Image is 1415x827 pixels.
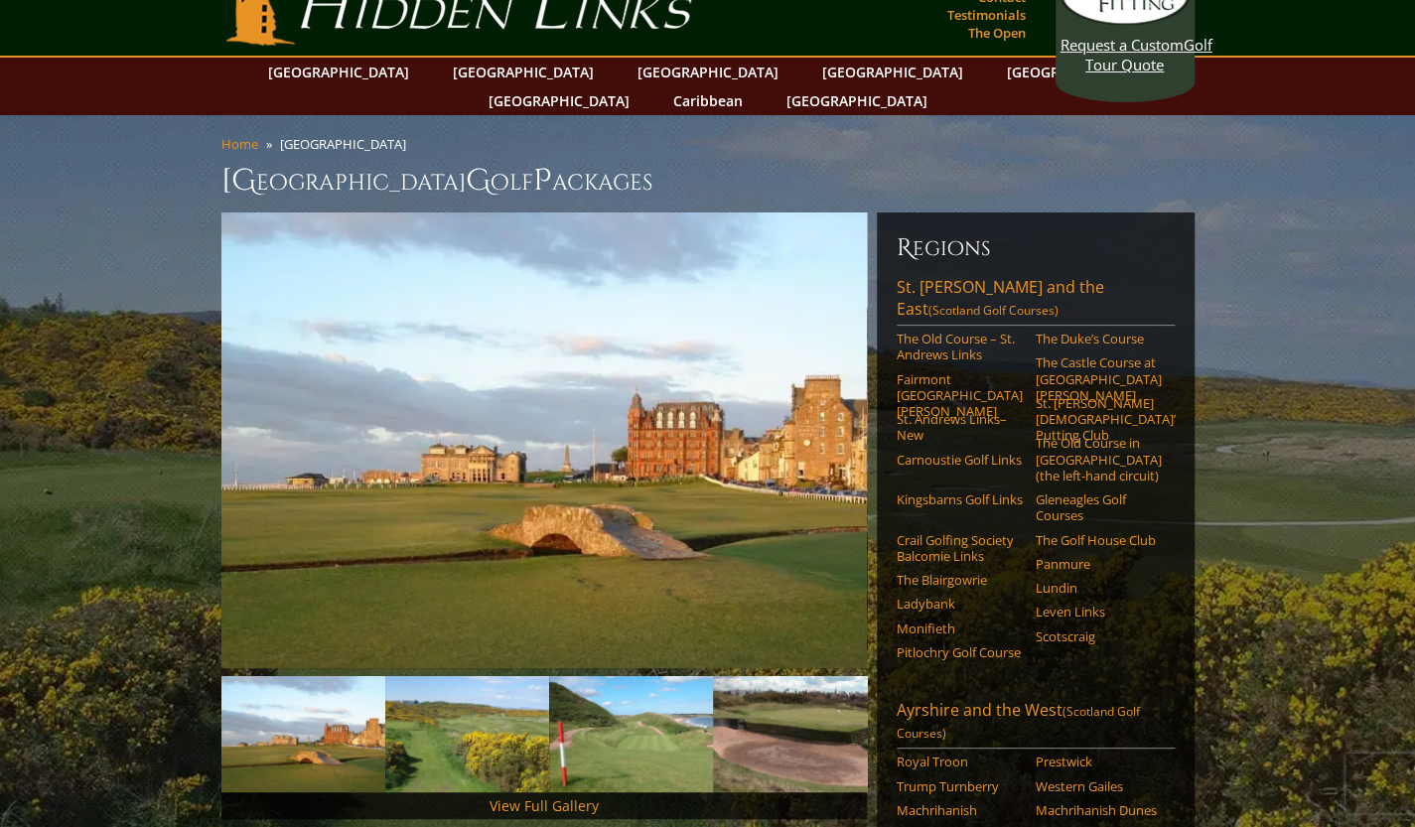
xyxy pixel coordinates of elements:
a: Fairmont [GEOGRAPHIC_DATA][PERSON_NAME] [897,371,1023,420]
span: (Scotland Golf Courses) [897,703,1140,742]
span: P [533,161,552,201]
h6: Regions [897,232,1175,264]
a: The Golf House Club [1036,532,1162,548]
a: [GEOGRAPHIC_DATA] [777,86,937,115]
a: St. [PERSON_NAME] [DEMOGRAPHIC_DATA]’ Putting Club [1036,395,1162,444]
a: Prestwick [1036,754,1162,769]
a: St. [PERSON_NAME] and the East(Scotland Golf Courses) [897,276,1175,326]
a: Machrihanish Dunes [1036,802,1162,818]
li: [GEOGRAPHIC_DATA] [280,135,414,153]
a: [GEOGRAPHIC_DATA] [443,58,604,86]
a: [GEOGRAPHIC_DATA] [628,58,788,86]
a: Leven Links [1036,604,1162,620]
a: View Full Gallery [490,796,599,815]
span: Request a Custom [1061,35,1184,55]
a: Trump Turnberry [897,778,1023,794]
a: St. Andrews Links–New [897,411,1023,444]
a: Kingsbarns Golf Links [897,491,1023,507]
a: The Duke’s Course [1036,331,1162,346]
h1: [GEOGRAPHIC_DATA] olf ackages [221,161,1195,201]
a: The Open [963,19,1031,47]
a: Royal Troon [897,754,1023,769]
a: Monifieth [897,620,1023,636]
a: [GEOGRAPHIC_DATA] [258,58,419,86]
a: Caribbean [663,86,753,115]
a: Machrihanish [897,802,1023,818]
a: Lundin [1036,580,1162,596]
a: [GEOGRAPHIC_DATA] [997,58,1158,86]
a: Ladybank [897,596,1023,612]
a: Carnoustie Golf Links [897,452,1023,468]
a: Home [221,135,258,153]
a: Ayrshire and the West(Scotland Golf Courses) [897,699,1175,749]
a: Crail Golfing Society Balcomie Links [897,532,1023,565]
a: Gleneagles Golf Courses [1036,491,1162,524]
a: The Old Course – St. Andrews Links [897,331,1023,363]
a: Pitlochry Golf Course [897,644,1023,660]
a: Western Gailes [1036,778,1162,794]
a: The Castle Course at [GEOGRAPHIC_DATA][PERSON_NAME] [1036,354,1162,403]
span: (Scotland Golf Courses) [928,302,1059,319]
a: [GEOGRAPHIC_DATA] [479,86,639,115]
a: Panmure [1036,556,1162,572]
a: The Blairgowrie [897,572,1023,588]
span: G [466,161,491,201]
a: [GEOGRAPHIC_DATA] [812,58,973,86]
a: Scotscraig [1036,628,1162,644]
a: The Old Course in [GEOGRAPHIC_DATA] (the left-hand circuit) [1036,435,1162,483]
a: Testimonials [942,1,1031,29]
